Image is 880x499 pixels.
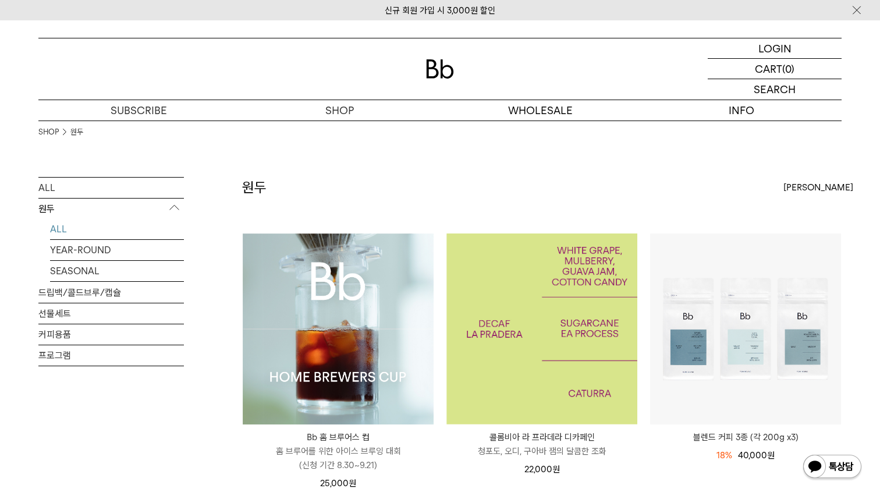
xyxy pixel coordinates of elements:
[738,450,775,461] span: 40,000
[243,430,434,444] p: Bb 홈 브루어스 컵
[38,178,184,198] a: ALL
[38,345,184,366] a: 프로그램
[70,126,83,138] a: 원두
[243,233,434,424] img: Bb 홈 브루어스 컵
[755,59,782,79] p: CART
[783,181,853,194] span: [PERSON_NAME]
[38,100,239,121] a: SUBSCRIBE
[524,464,560,475] span: 22,000
[641,100,842,121] p: INFO
[38,282,184,303] a: 드립백/콜드브루/캡슐
[50,240,184,260] a: YEAR-ROUND
[446,430,637,444] p: 콜롬비아 라 프라데라 디카페인
[650,233,841,424] img: 블렌드 커피 3종 (각 200g x3)
[242,178,267,197] h2: 원두
[38,199,184,220] p: 원두
[716,448,732,462] div: 18%
[708,38,842,59] a: LOGIN
[50,261,184,281] a: SEASONAL
[552,464,560,475] span: 원
[38,126,59,138] a: SHOP
[446,233,637,424] img: 1000001187_add2_054.jpg
[802,454,863,482] img: 카카오톡 채널 1:1 채팅 버튼
[385,5,495,16] a: 신규 회원 가입 시 3,000원 할인
[440,100,641,121] p: WHOLESALE
[243,430,434,472] a: Bb 홈 브루어스 컵 홈 브루어를 위한 아이스 브루잉 대회(신청 기간 8.30~9.21)
[50,219,184,239] a: ALL
[320,478,356,489] span: 25,000
[446,430,637,458] a: 콜롬비아 라 프라데라 디카페인 청포도, 오디, 구아바 잼의 달콤한 조화
[708,59,842,79] a: CART (0)
[426,59,454,79] img: 로고
[758,38,792,58] p: LOGIN
[38,303,184,324] a: 선물세트
[650,430,841,444] a: 블렌드 커피 3종 (각 200g x3)
[754,79,796,100] p: SEARCH
[349,478,356,489] span: 원
[782,59,794,79] p: (0)
[38,324,184,345] a: 커피용품
[239,100,440,121] a: SHOP
[767,450,775,461] span: 원
[243,444,434,472] p: 홈 브루어를 위한 아이스 브루잉 대회 (신청 기간 8.30~9.21)
[446,233,637,424] a: 콜롬비아 라 프라데라 디카페인
[446,444,637,458] p: 청포도, 오디, 구아바 잼의 달콤한 조화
